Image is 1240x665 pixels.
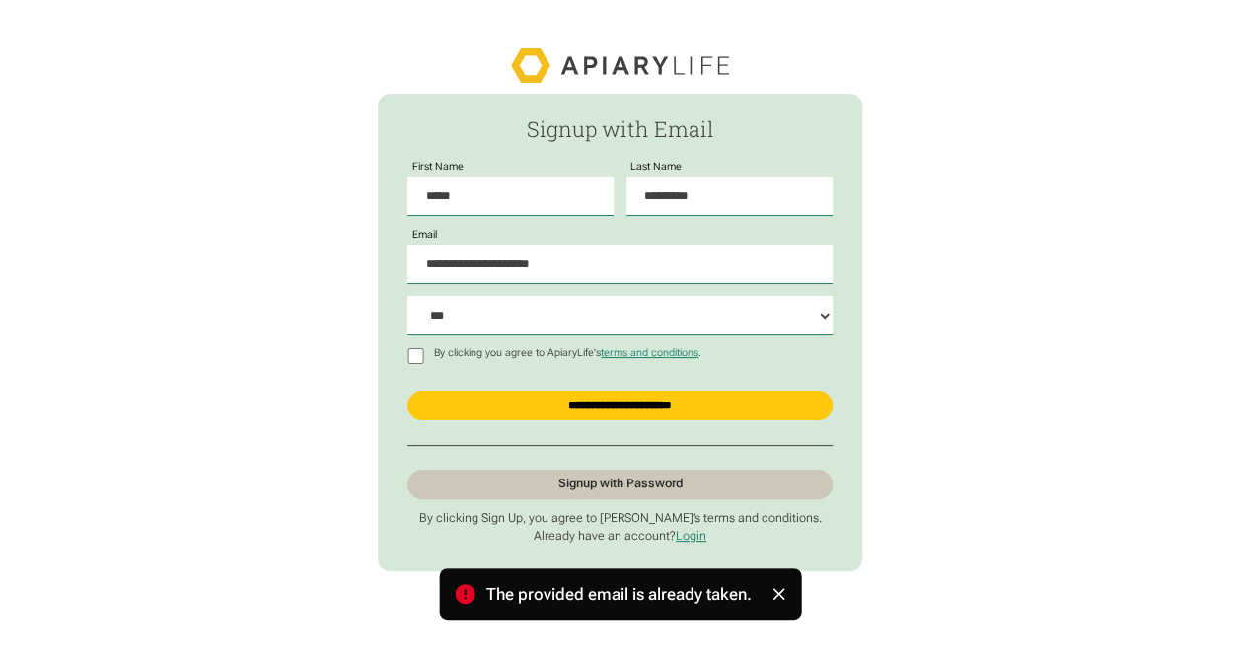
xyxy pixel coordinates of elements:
a: terms and conditions [601,346,698,359]
label: Email [407,229,442,241]
a: Login [676,529,706,543]
h2: Signup with Email [407,117,832,141]
p: By clicking you agree to ApiaryLife's . [430,347,707,359]
a: Signup with Password [407,470,832,499]
div: The provided email is already taken. [486,580,752,608]
label: First Name [407,161,469,173]
label: Last Name [626,161,688,173]
form: Passwordless Signup [378,94,863,572]
p: Already have an account? [407,529,832,544]
p: By clicking Sign Up, you agree to [PERSON_NAME]’s terms and conditions. [407,511,832,526]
